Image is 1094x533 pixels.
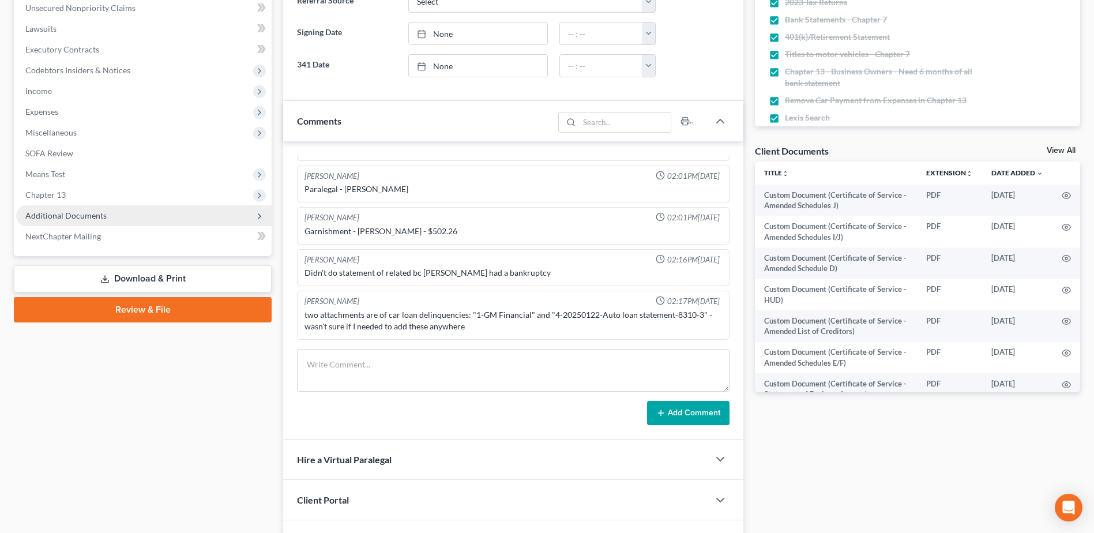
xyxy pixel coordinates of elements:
[755,279,917,311] td: Custom Document (Certificate of Service - HUD)
[409,22,547,44] a: None
[25,190,66,200] span: Chapter 13
[291,54,402,77] label: 341 Date
[25,148,73,158] span: SOFA Review
[755,373,917,405] td: Custom Document (Certificate of Service - Statement of Business Income)
[755,310,917,342] td: Custom Document (Certificate of Service - Amended List of Creditors)
[667,254,720,265] span: 02:16PM[DATE]
[785,31,890,43] span: 401(k)/Retirement Statement
[917,216,982,247] td: PDF
[764,168,789,177] a: Titleunfold_more
[16,18,272,39] a: Lawsuits
[755,342,917,374] td: Custom Document (Certificate of Service - Amended Schedules E/F)
[25,127,77,137] span: Miscellaneous
[304,309,722,332] div: two attachments are of car loan delinquencies: "1-GM Financial" and "4-20250122-Auto loan stateme...
[16,39,272,60] a: Executory Contracts
[25,107,58,117] span: Expenses
[25,169,65,179] span: Means Test
[917,342,982,374] td: PDF
[982,342,1052,374] td: [DATE]
[25,231,101,241] span: NextChapter Mailing
[782,170,789,177] i: unfold_more
[16,143,272,164] a: SOFA Review
[25,24,57,33] span: Lawsuits
[14,297,272,322] a: Review & File
[16,226,272,247] a: NextChapter Mailing
[1055,494,1082,521] div: Open Intercom Messenger
[25,211,107,220] span: Additional Documents
[409,55,547,77] a: None
[982,216,1052,247] td: [DATE]
[304,183,722,195] div: Paralegal - [PERSON_NAME]
[304,171,359,182] div: [PERSON_NAME]
[785,112,830,123] span: Lexis Search
[647,401,730,425] button: Add Comment
[560,22,642,44] input: -- : --
[579,112,671,132] input: Search...
[25,3,136,13] span: Unsecured Nonpriority Claims
[785,66,989,89] span: Chapter 13 - Business Owners - Need 6 months of all bank statement
[25,65,130,75] span: Codebtors Insiders & Notices
[667,296,720,307] span: 02:17PM[DATE]
[25,44,99,54] span: Executory Contracts
[926,168,973,177] a: Extensionunfold_more
[982,310,1052,342] td: [DATE]
[785,95,967,106] span: Remove Car Payment from Expenses in Chapter 13
[755,247,917,279] td: Custom Document (Certificate of Service - Amended Schedule D)
[917,279,982,311] td: PDF
[917,373,982,405] td: PDF
[917,247,982,279] td: PDF
[304,254,359,265] div: [PERSON_NAME]
[304,267,722,279] div: Didn't do statement of related bc [PERSON_NAME] had a bankruptcy
[755,216,917,247] td: Custom Document (Certificate of Service - Amended Schedules I/J)
[917,185,982,216] td: PDF
[1047,147,1076,155] a: View All
[14,265,272,292] a: Download & Print
[1036,170,1043,177] i: expand_more
[982,373,1052,405] td: [DATE]
[982,185,1052,216] td: [DATE]
[755,145,829,157] div: Client Documents
[25,86,52,96] span: Income
[966,170,973,177] i: unfold_more
[667,212,720,223] span: 02:01PM[DATE]
[304,212,359,223] div: [PERSON_NAME]
[785,48,910,60] span: Titles to motor vehicles - Chapter 7
[785,14,887,25] span: Bank Statements - Chapter 7
[560,55,642,77] input: -- : --
[755,185,917,216] td: Custom Document (Certificate of Service - Amended Schedules J)
[304,296,359,307] div: [PERSON_NAME]
[667,171,720,182] span: 02:01PM[DATE]
[304,226,722,237] div: Garnishment - [PERSON_NAME] - $502.26
[297,115,341,126] span: Comments
[982,247,1052,279] td: [DATE]
[297,454,392,465] span: Hire a Virtual Paralegal
[991,168,1043,177] a: Date Added expand_more
[917,310,982,342] td: PDF
[297,494,349,505] span: Client Portal
[982,279,1052,311] td: [DATE]
[291,22,402,45] label: Signing Date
